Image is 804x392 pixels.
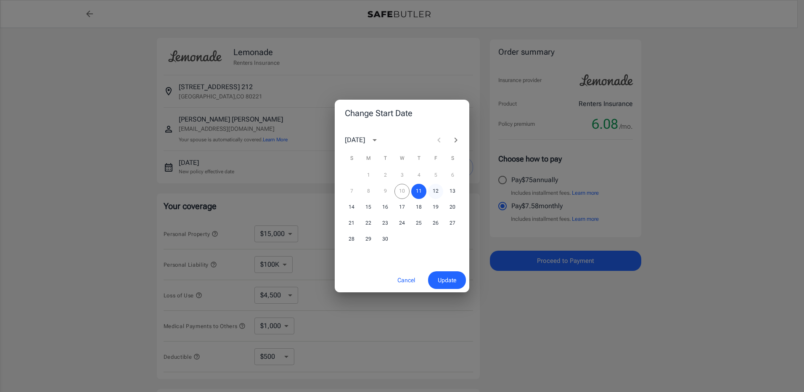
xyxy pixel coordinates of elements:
[361,232,376,247] button: 29
[411,200,426,215] button: 18
[428,271,466,289] button: Update
[361,216,376,231] button: 22
[411,150,426,167] span: Thursday
[445,200,460,215] button: 20
[378,216,393,231] button: 23
[344,200,359,215] button: 14
[394,216,410,231] button: 24
[378,232,393,247] button: 30
[428,150,443,167] span: Friday
[394,200,410,215] button: 17
[428,216,443,231] button: 26
[335,100,469,127] h2: Change Start Date
[411,184,426,199] button: 11
[445,216,460,231] button: 27
[388,271,425,289] button: Cancel
[361,200,376,215] button: 15
[378,200,393,215] button: 16
[361,150,376,167] span: Monday
[344,232,359,247] button: 28
[445,150,460,167] span: Saturday
[344,216,359,231] button: 21
[344,150,359,167] span: Sunday
[345,135,365,145] div: [DATE]
[411,216,426,231] button: 25
[428,184,443,199] button: 12
[445,184,460,199] button: 13
[394,150,410,167] span: Wednesday
[368,133,382,147] button: calendar view is open, switch to year view
[378,150,393,167] span: Tuesday
[438,275,456,286] span: Update
[447,132,464,148] button: Next month
[428,200,443,215] button: 19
